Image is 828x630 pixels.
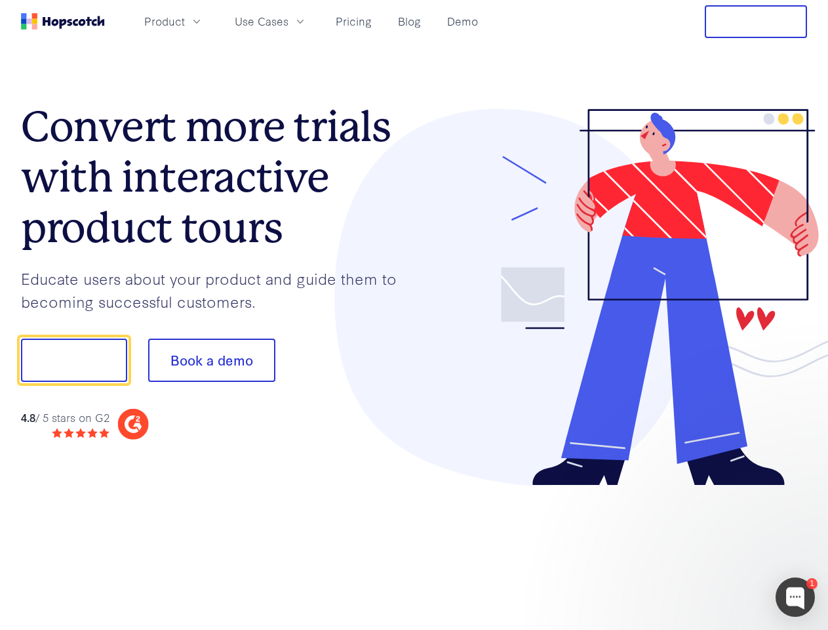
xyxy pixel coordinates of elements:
h1: Convert more trials with interactive product tours [21,102,414,253]
button: Use Cases [227,10,315,32]
div: / 5 stars on G2 [21,409,109,426]
span: Use Cases [235,13,288,30]
div: 1 [806,578,818,589]
a: Home [21,13,105,30]
button: Free Trial [705,5,807,38]
a: Pricing [330,10,377,32]
button: Show me! [21,339,127,382]
strong: 4.8 [21,409,35,425]
p: Educate users about your product and guide them to becoming successful customers. [21,267,414,312]
a: Demo [442,10,483,32]
a: Blog [393,10,426,32]
span: Product [144,13,185,30]
button: Product [136,10,211,32]
button: Book a demo [148,339,275,382]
